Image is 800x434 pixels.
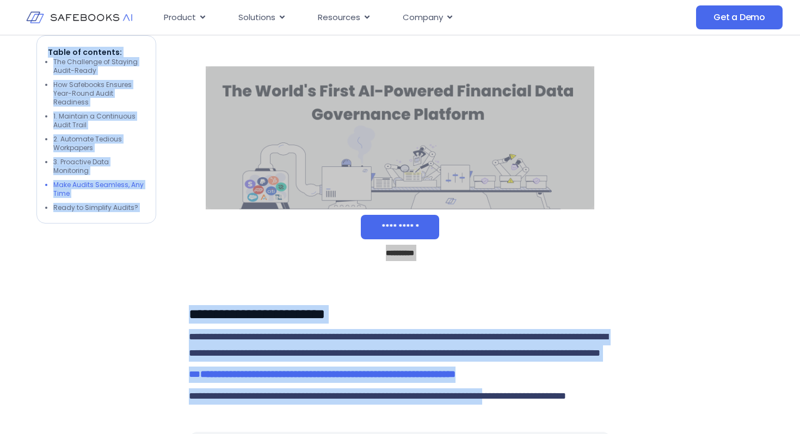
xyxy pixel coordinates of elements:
li: How Safebooks Ensures Year-Round Audit Readiness [53,80,145,106]
nav: Menu [155,7,609,28]
li: Ready to Simplify Audits? [53,203,145,212]
span: Resources [318,11,360,24]
div: Menu Toggle [155,7,609,28]
a: Get a Demo [696,5,783,29]
li: 3. Proactive Data Monitoring [53,157,145,175]
span: Company [403,11,443,24]
span: Product [164,11,196,24]
p: Table of contents: [48,46,145,57]
span: Get a Demo [713,12,765,23]
li: 2. Automate Tedious Workpapers [53,134,145,152]
li: The Challenge of Staying Audit-Ready [53,57,145,75]
li: 1. Maintain a Continuous Audit Trail [53,111,145,129]
span: Solutions [238,11,275,24]
li: Make Audits Seamless, Any Time [53,180,145,197]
